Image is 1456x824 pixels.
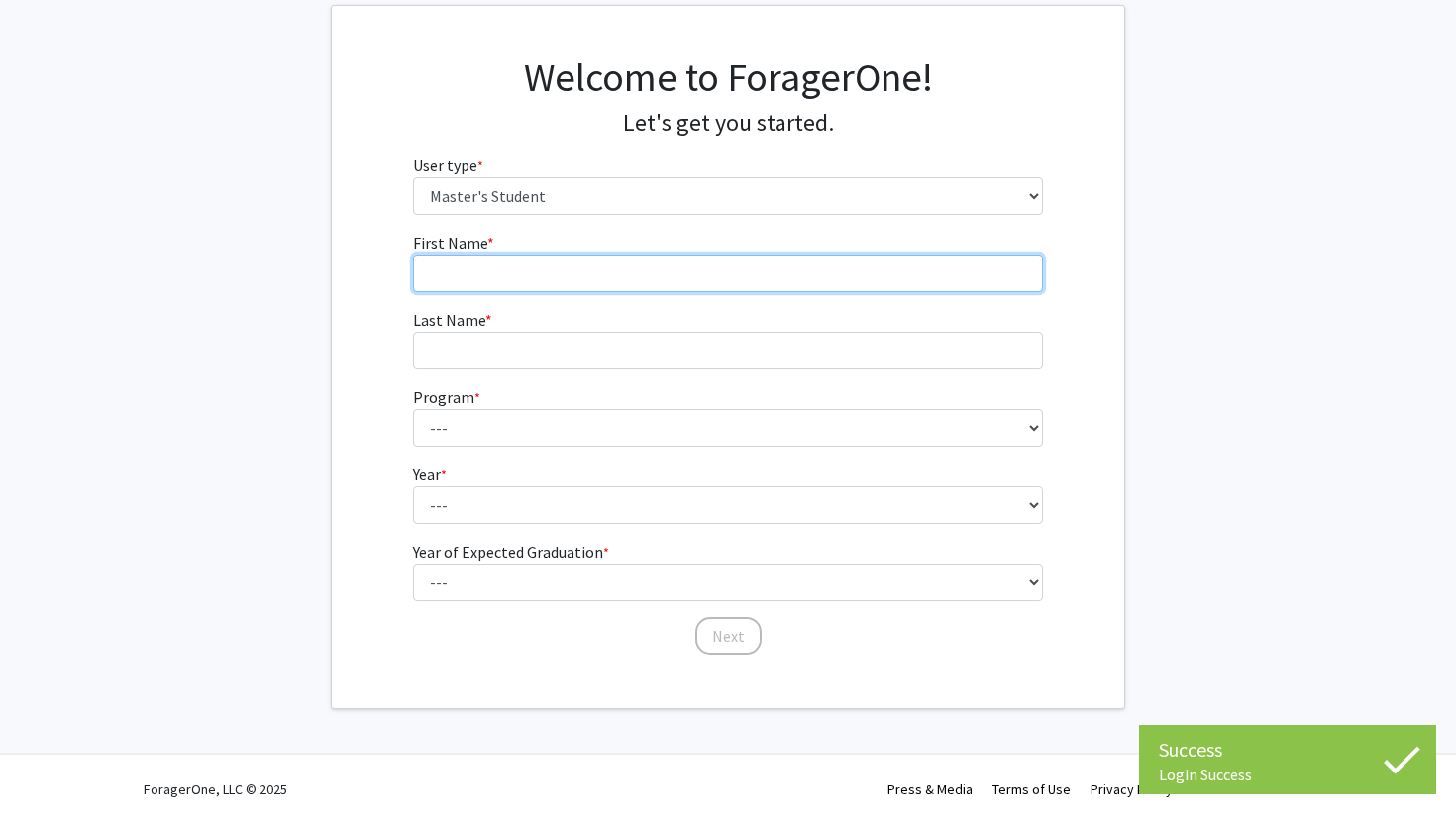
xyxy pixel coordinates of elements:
[695,617,762,655] button: Next
[15,735,84,809] iframe: Chat
[992,780,1071,798] a: Terms of Use
[413,463,447,486] label: Year
[413,385,480,409] label: Program
[1159,765,1416,784] div: Login Success
[413,233,487,253] span: First Name
[1159,735,1416,765] div: Success
[144,755,287,824] div: ForagerOne, LLC © 2025
[413,154,483,177] label: User type
[413,540,609,564] label: Year of Expected Graduation
[413,53,1044,101] h1: Welcome to ForagerOne!
[887,780,973,798] a: Press & Media
[413,310,485,330] span: Last Name
[413,109,1044,138] h4: Let's get you started.
[1091,780,1173,798] a: Privacy Policy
